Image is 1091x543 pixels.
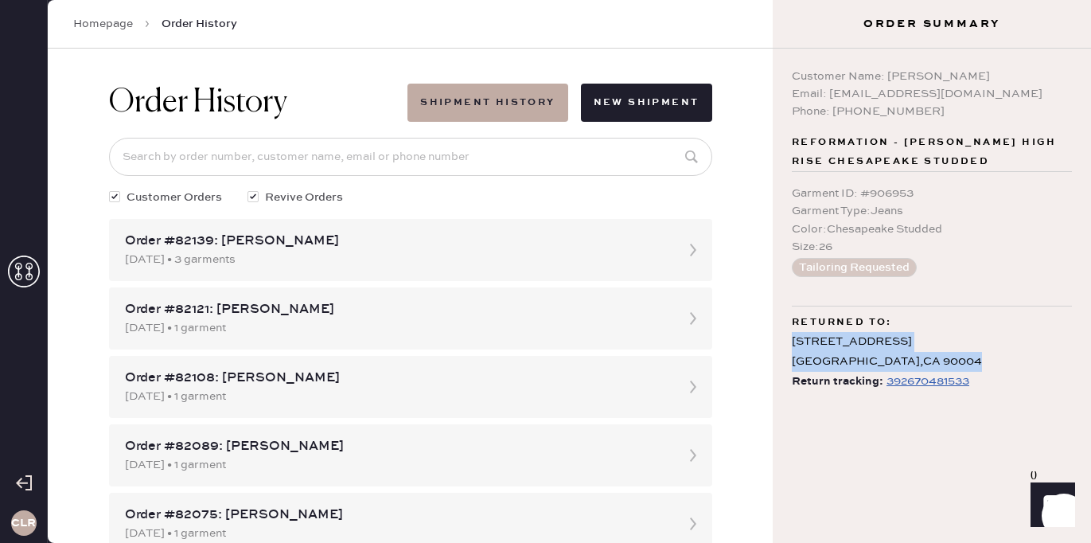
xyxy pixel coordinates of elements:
[792,332,1072,372] div: [STREET_ADDRESS] [GEOGRAPHIC_DATA] , CA 90004
[125,369,668,388] div: Order #82108: [PERSON_NAME]
[792,258,917,277] button: Tailoring Requested
[792,133,1072,171] span: Reformation - [PERSON_NAME] High Rise Chesapeake Studded
[125,319,668,337] div: [DATE] • 1 garment
[265,189,343,206] span: Revive Orders
[792,103,1072,120] div: Phone: [PHONE_NUMBER]
[792,68,1072,85] div: Customer Name: [PERSON_NAME]
[73,16,133,32] a: Homepage
[792,372,883,392] span: Return tracking:
[127,189,222,206] span: Customer Orders
[125,437,668,456] div: Order #82089: [PERSON_NAME]
[109,138,712,176] input: Search by order number, customer name, email or phone number
[11,518,36,529] h3: CLR
[883,372,969,392] a: 392670481533
[125,388,668,405] div: [DATE] • 1 garment
[125,456,668,474] div: [DATE] • 1 garment
[886,372,969,391] div: https://www.fedex.com/apps/fedextrack/?tracknumbers=392670481533&cntry_code=US
[109,84,287,122] h1: Order History
[792,85,1072,103] div: Email: [EMAIL_ADDRESS][DOMAIN_NAME]
[792,202,1072,220] div: Garment Type : Jeans
[125,506,668,525] div: Order #82075: [PERSON_NAME]
[1015,471,1084,540] iframe: Front Chat
[125,525,668,542] div: [DATE] • 1 garment
[773,16,1091,32] h3: Order Summary
[792,313,892,332] span: Returned to:
[792,221,1072,238] div: Color : Chesapeake Studded
[792,185,1072,202] div: Garment ID : # 906953
[581,84,712,122] button: New Shipment
[792,238,1072,256] div: Size : 26
[125,251,668,268] div: [DATE] • 3 garments
[125,300,668,319] div: Order #82121: [PERSON_NAME]
[162,16,237,32] span: Order History
[407,84,567,122] button: Shipment History
[125,232,668,251] div: Order #82139: [PERSON_NAME]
